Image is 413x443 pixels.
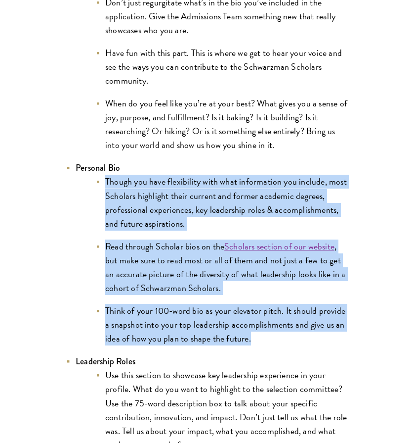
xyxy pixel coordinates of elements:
[95,46,347,88] li: Have fun with this part. This is where we get to hear your voice and see the ways you can contrib...
[95,97,347,152] li: When do you feel like you’re at your best? What gives you a sense of joy, purpose, and fulfillmen...
[76,355,135,368] strong: Leadership Roles
[95,240,347,295] li: Read through Scholar bios on the , but make sure to read most or all of them and not just a few t...
[224,240,334,253] a: Scholars section of our website
[76,161,120,174] strong: Personal Bio
[95,304,347,345] li: Think of your 100-word bio as your elevator pitch. It should provide a snapshot into your top lea...
[95,175,347,230] li: Though you have flexibility with what information you include, most Scholars highlight their curr...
